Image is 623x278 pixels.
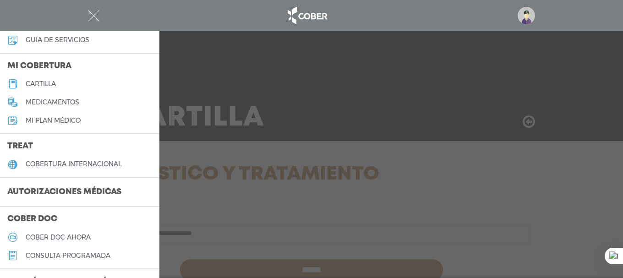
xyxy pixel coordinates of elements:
[26,160,121,168] h5: cobertura internacional
[26,98,79,106] h5: medicamentos
[88,10,99,22] img: Cober_menu-close-white.svg
[26,80,56,88] h5: cartilla
[26,252,110,260] h5: consulta programada
[26,234,91,241] h5: Cober doc ahora
[26,117,81,125] h5: Mi plan médico
[26,36,89,44] h5: guía de servicios
[518,7,535,24] img: profile-placeholder.svg
[283,5,331,27] img: logo_cober_home-white.png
